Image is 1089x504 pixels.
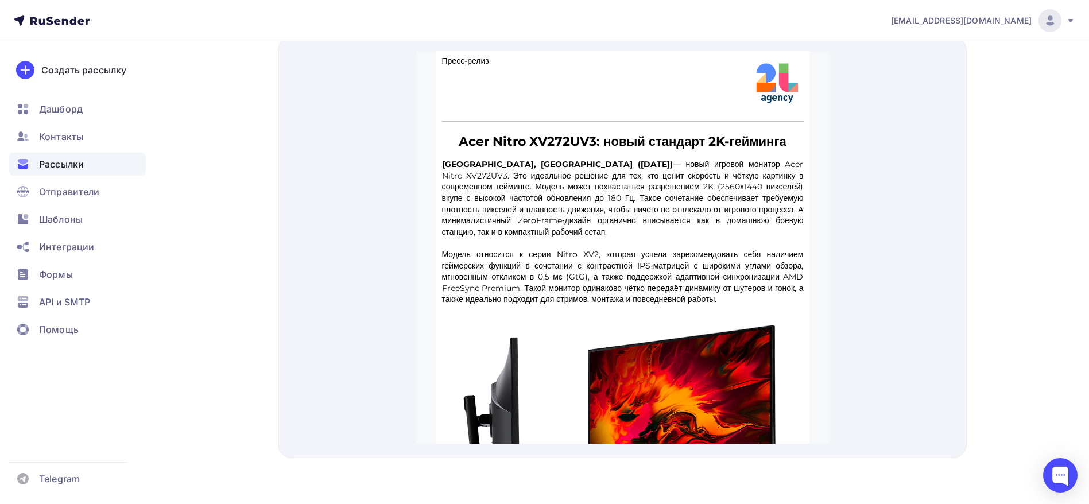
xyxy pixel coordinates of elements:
div: Создать рассылку [41,63,126,77]
a: Дашборд [9,98,146,121]
table: divider [26,70,387,71]
a: Рассылки [9,153,146,176]
span: Рассылки [39,157,84,171]
p: Пресс-релиз [26,6,201,14]
a: [EMAIL_ADDRESS][DOMAIN_NAME] [891,9,1075,32]
a: Отправители [9,180,146,203]
a: Контакты [9,125,146,148]
span: API и SMTP [39,295,90,309]
span: Шаблоны [39,212,83,226]
strong: Acer Nitro XV272UV3: новый стандарт 2K-гейминга [42,83,370,98]
strong: [GEOGRAPHIC_DATA], [GEOGRAPHIC_DATA] ([DATE]) [26,108,257,118]
span: Дашборд [39,102,83,116]
a: Шаблоны [9,208,146,231]
span: Интеграции [39,240,94,254]
span: Telegram [39,472,80,486]
span: Помощь [39,323,79,336]
span: Формы [39,267,73,281]
p: — новый игровой монитор Acer Nitro XV272UV3. Это идеальное решение для тех, кто ценит скорость и ... [26,108,387,254]
span: [EMAIL_ADDRESS][DOMAIN_NAME] [891,15,1032,26]
a: Формы [9,263,146,286]
span: Контакты [39,130,83,144]
span: Отправители [39,185,100,199]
